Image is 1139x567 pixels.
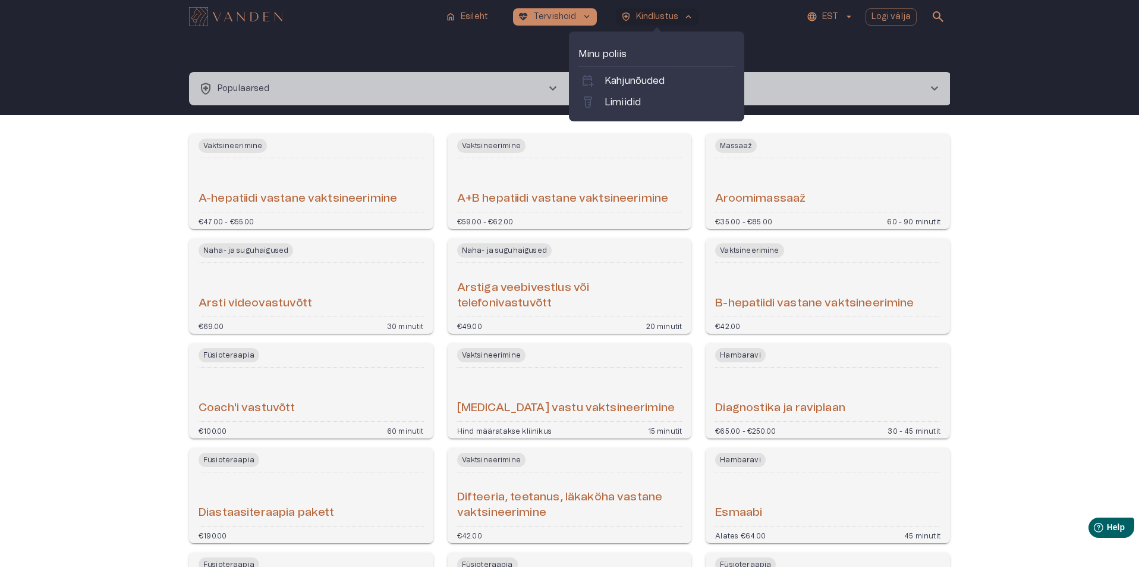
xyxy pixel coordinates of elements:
[199,505,335,521] h6: Diastaasiteraapia pakett
[715,531,766,538] p: Alates €64.00
[715,217,772,224] p: €35.00 - €85.00
[715,191,806,207] h6: Aroomimassaaž
[926,5,950,29] button: open search modal
[715,427,776,434] p: €65.00 - €250.00
[189,134,433,229] a: Open service booking details
[199,427,226,434] p: €100.00
[927,82,942,96] span: chevron_right
[621,11,631,22] span: health_and_safety
[199,82,213,96] span: health_and_safety
[706,239,950,334] a: Open service booking details
[706,448,950,543] a: Open service booking details
[578,47,735,61] p: Minu poliis
[189,72,569,105] button: health_and_safetyPopulaarsedchevron_right
[904,531,940,538] p: 45 minutit
[448,343,692,438] a: Open service booking details
[457,139,526,153] span: Vaktsineerimine
[513,8,597,26] button: ecg_heartTervishoidkeyboard_arrow_down
[189,239,433,334] a: Open service booking details
[448,134,692,229] a: Open service booking details
[387,427,424,434] p: 60 minutit
[581,95,732,109] a: labsLimiidid
[605,95,641,109] p: Limiidid
[199,531,226,538] p: €190.00
[189,7,282,26] img: Vanden logo
[715,139,757,153] span: Massaaž
[715,243,784,258] span: Vaktsineerimine
[581,95,595,109] span: labs
[518,11,528,22] span: ecg_heart
[199,453,259,467] span: Füsioteraapia
[189,343,433,438] a: Open service booking details
[533,11,577,23] p: Tervishoid
[457,490,682,521] h6: Difteeria, teetanus, läkaköha vastane vaktsineerimine
[599,82,908,96] p: Kõik asukohad
[871,11,911,23] p: Logi välja
[457,348,526,362] span: Vaktsineerimine
[715,296,914,312] h6: B-hepatiidi vastane vaktsineerimine
[581,11,592,22] span: keyboard_arrow_down
[457,280,682,312] h6: Arstiga veebivestlus või telefonivastuvõtt
[218,83,270,95] p: Populaarsed
[581,74,732,88] a: calendar_add_onKahjunõuded
[457,453,526,467] span: Vaktsineerimine
[457,400,675,416] h6: [MEDICAL_DATA] vastu vaktsineerimine
[1046,513,1139,546] iframe: Help widget launcher
[616,8,699,26] button: health_and_safetyKindlustuskeyboard_arrow_up
[715,505,762,521] h6: Esmaabi
[822,11,838,23] p: EST
[715,453,765,467] span: Hambaravi
[199,296,312,312] h6: Arsti videovastuvõtt
[888,427,940,434] p: 30 - 45 minutit
[457,243,552,258] span: Naha- ja suguhaigused
[706,343,950,438] a: Open service booking details
[199,139,267,153] span: Vaktsineerimine
[715,400,845,416] h6: Diagnostika ja raviplaan
[445,11,456,22] span: home
[199,243,293,258] span: Naha- ja suguhaigused
[887,217,940,224] p: 60 - 90 minutit
[866,8,917,26] button: Logi välja
[189,8,436,25] a: Navigate to homepage
[199,217,254,224] p: €47.00 - €55.00
[448,448,692,543] a: Open service booking details
[636,11,679,23] p: Kindlustus
[199,191,397,207] h6: A-hepatiidi vastane vaktsineerimine
[805,8,855,26] button: EST
[387,322,424,329] p: 30 minutit
[605,74,665,88] p: Kahjunõuded
[448,239,692,334] a: Open service booking details
[457,217,514,224] p: €59.00 - €62.00
[648,427,682,434] p: 15 minutit
[715,348,765,362] span: Hambaravi
[646,322,682,329] p: 20 minutit
[581,74,595,88] span: calendar_add_on
[683,11,694,22] span: keyboard_arrow_up
[457,531,482,538] p: €42.00
[931,10,945,24] span: search
[457,191,669,207] h6: A+B hepatiidi vastane vaktsineerimine
[461,11,488,23] p: Esileht
[457,322,482,329] p: €49.00
[189,448,433,543] a: Open service booking details
[199,322,224,329] p: €69.00
[457,427,552,434] p: Hind määratakse kliinikus
[715,322,740,329] p: €42.00
[199,400,295,416] h6: Coach'i vastuvõtt
[199,348,259,362] span: Füsioteraapia
[546,82,560,96] span: chevron_right
[441,8,494,26] button: homeEsileht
